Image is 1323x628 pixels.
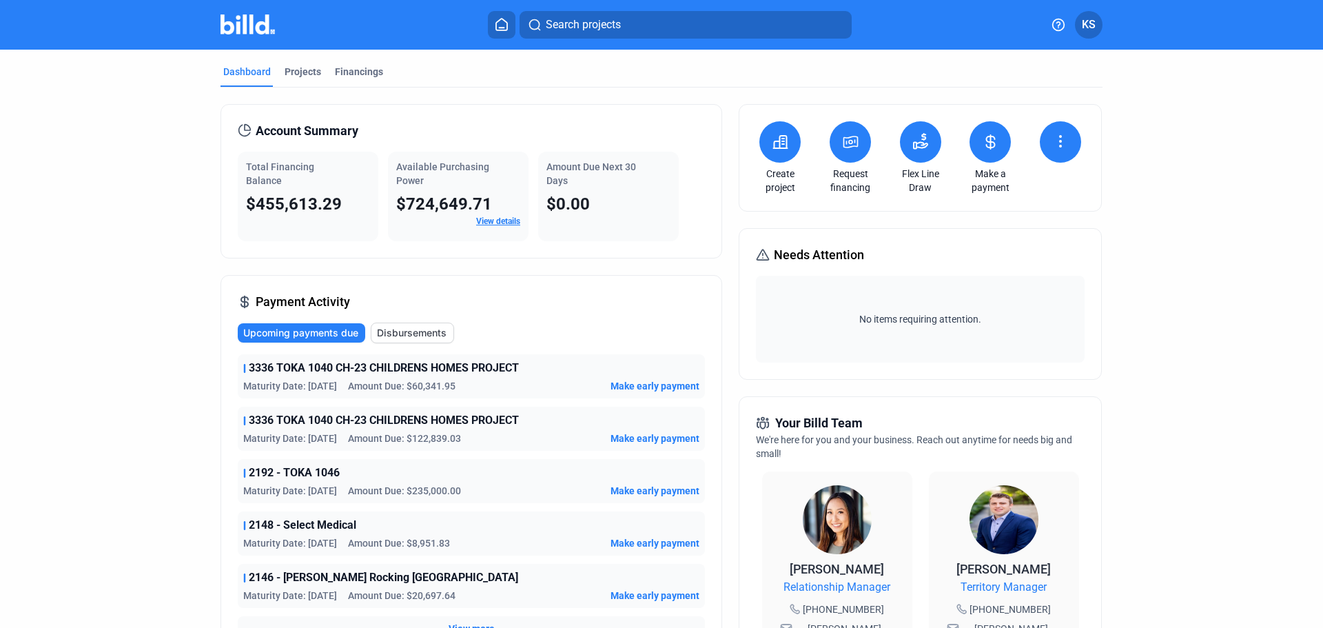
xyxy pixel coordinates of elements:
img: Billd Company Logo [220,14,275,34]
span: No items requiring attention. [761,312,1078,326]
span: [PHONE_NUMBER] [803,602,884,616]
span: We're here for you and your business. Reach out anytime for needs big and small! [756,434,1072,459]
span: [PERSON_NAME] [956,562,1051,576]
span: Amount Due: $20,697.64 [348,589,455,602]
span: Account Summary [256,121,358,141]
span: 2146 - [PERSON_NAME] Rocking [GEOGRAPHIC_DATA] [249,569,518,586]
span: Make early payment [611,536,699,550]
span: Territory Manager [961,579,1047,596]
span: Amount Due: $235,000.00 [348,484,461,498]
span: KS [1082,17,1096,33]
span: Maturity Date: [DATE] [243,432,337,445]
a: Create project [756,167,804,194]
span: Needs Attention [774,245,864,265]
span: Disbursements [377,326,447,340]
a: Flex Line Draw [896,167,945,194]
span: Amount Due: $8,951.83 [348,536,450,550]
span: 2148 - Select Medical [249,517,356,534]
span: [PHONE_NUMBER] [970,602,1051,616]
span: $455,613.29 [246,194,342,214]
span: Make early payment [611,484,699,498]
div: Dashboard [223,65,271,79]
a: Request financing [826,167,874,194]
span: 3336 TOKA 1040 CH-23 CHILDRENS HOMES PROJECT [249,360,519,376]
a: Make a payment [966,167,1014,194]
span: Amount Due: $122,839.03 [348,432,461,445]
span: Payment Activity [256,292,350,312]
span: Upcoming payments due [243,326,358,340]
span: 3336 TOKA 1040 CH-23 CHILDRENS HOMES PROJECT [249,412,519,429]
span: Total Financing Balance [246,161,314,186]
span: Relationship Manager [783,579,890,596]
span: Maturity Date: [DATE] [243,379,337,393]
img: Relationship Manager [803,485,872,554]
span: Make early payment [611,379,699,393]
span: Search projects [546,17,621,33]
span: $724,649.71 [396,194,492,214]
img: Territory Manager [970,485,1038,554]
span: Available Purchasing Power [396,161,489,186]
span: Maturity Date: [DATE] [243,484,337,498]
span: Maturity Date: [DATE] [243,589,337,602]
span: 2192 - TOKA 1046 [249,465,340,481]
span: Maturity Date: [DATE] [243,536,337,550]
span: Amount Due: $60,341.95 [348,379,455,393]
span: $0.00 [546,194,590,214]
span: Amount Due Next 30 Days [546,161,636,186]
div: Financings [335,65,383,79]
div: Projects [285,65,321,79]
a: View details [476,216,520,226]
span: Make early payment [611,432,699,445]
span: [PERSON_NAME] [790,562,884,576]
span: Make early payment [611,589,699,602]
span: Your Billd Team [775,414,863,433]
